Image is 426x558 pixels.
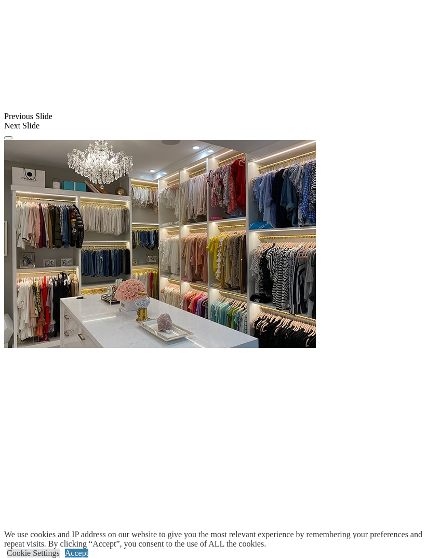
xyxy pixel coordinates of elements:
a: Accept [65,549,88,557]
div: We use cookies and IP address on our website to give you the most relevant experience by remember... [4,530,426,549]
div: Previous Slide [4,112,422,121]
div: Next Slide [4,121,422,131]
a: Cookie Settings [7,549,60,557]
img: Banner for mobile view [4,140,316,348]
button: Click here to pause slide show [4,136,12,139]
